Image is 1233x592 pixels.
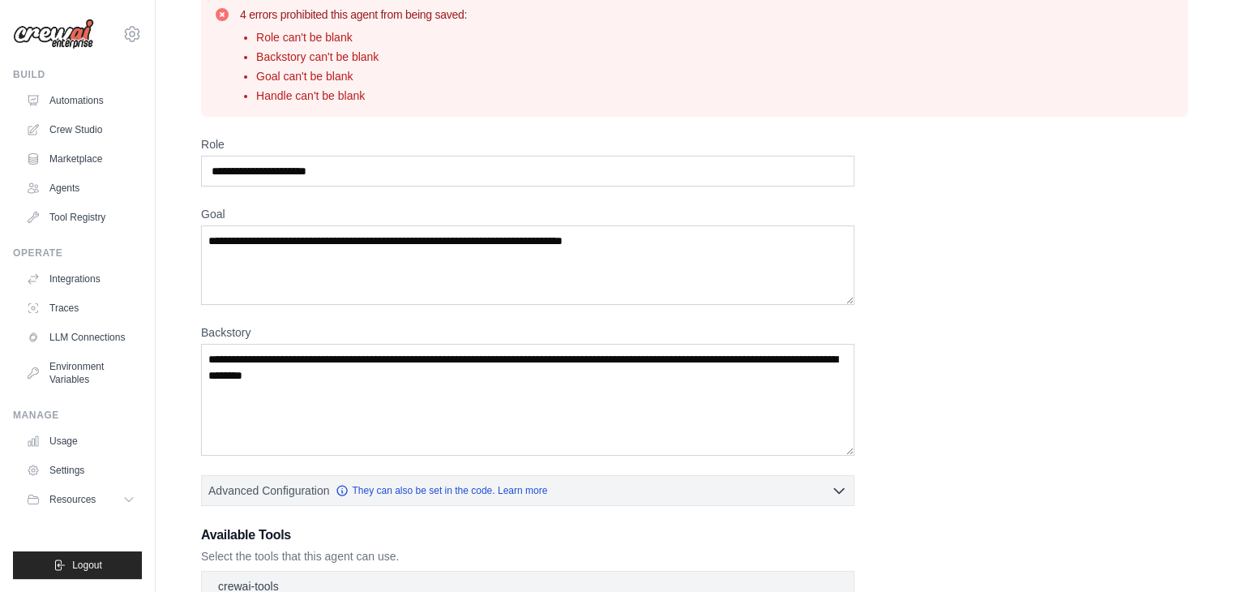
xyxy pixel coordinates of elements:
[19,88,142,114] a: Automations
[19,354,142,393] a: Environment Variables
[201,136,854,152] label: Role
[201,526,854,545] h3: Available Tools
[208,483,329,499] span: Advanced Configuration
[19,457,142,483] a: Settings
[240,6,467,23] h3: 4 errors prohibited this agent from being saved:
[19,428,142,454] a: Usage
[256,68,467,84] li: Goal can't be blank
[13,551,142,579] button: Logout
[201,548,854,564] p: Select the tools that this agent can use.
[19,295,142,321] a: Traces
[256,88,467,104] li: Handle can't be blank
[13,409,142,422] div: Manage
[19,204,142,230] a: Tool Registry
[201,206,854,222] label: Goal
[256,49,467,65] li: Backstory can't be blank
[13,19,94,49] img: Logo
[13,68,142,81] div: Build
[202,476,854,505] button: Advanced Configuration They can also be set in the code. Learn more
[256,29,467,45] li: Role can't be blank
[19,117,142,143] a: Crew Studio
[49,493,96,506] span: Resources
[19,266,142,292] a: Integrations
[19,146,142,172] a: Marketplace
[19,487,142,513] button: Resources
[19,175,142,201] a: Agents
[19,324,142,350] a: LLM Connections
[72,559,102,572] span: Logout
[13,247,142,260] div: Operate
[336,484,547,497] a: They can also be set in the code. Learn more
[201,324,854,341] label: Backstory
